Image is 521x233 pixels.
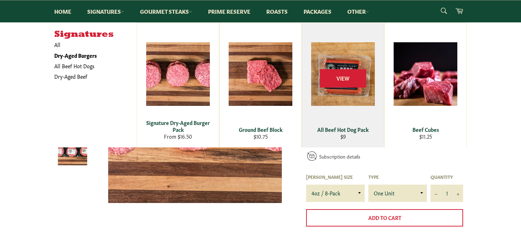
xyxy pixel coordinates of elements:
div: $11.25 [389,133,462,140]
a: Dry-Aged Beef [51,71,130,82]
span: View [320,69,366,88]
div: From $16.50 [142,133,215,140]
div: Signature Dry-Aged Burger Pack [142,119,215,133]
div: Beef Cubes [389,126,462,133]
img: Beef Cubes [394,42,457,106]
a: Prime Reserve [201,0,258,22]
div: $10.75 [224,133,297,140]
img: Signature Dry-Aged Burger Pack [58,136,87,165]
a: Beef Cubes Beef Cubes $11.25 [384,22,467,147]
label: [PERSON_NAME] Size [306,174,365,180]
a: All Beef Hot Dogs [51,61,130,71]
a: Packages [296,0,339,22]
a: Dry-Aged Burgers [51,50,130,61]
button: Reduce item quantity by one [431,185,441,202]
a: Subscription details [319,153,360,160]
h5: Signatures [54,30,137,40]
a: Signature Dry-Aged Burger Pack Signature Dry-Aged Burger Pack From $16.50 [137,22,219,147]
label: Type [368,174,427,180]
div: All Beef Hot Dog Pack [307,126,380,133]
button: Increase item quantity by one [452,185,463,202]
a: Other [340,0,376,22]
button: Add to Cart [306,209,463,226]
a: Roasts [259,0,295,22]
a: All Beef Hot Dog Pack All Beef Hot Dog Pack $9 View [302,22,384,147]
span: Add to Cart [368,214,401,221]
label: Quantity [431,174,463,180]
div: Ground Beef Block [224,126,297,133]
a: Home [47,0,79,22]
a: Gourmet Steaks [133,0,199,22]
a: All [51,39,137,50]
a: Ground Beef Block Ground Beef Block $10.75 [219,22,302,147]
img: Signature Dry-Aged Burger Pack [146,42,210,106]
a: Signatures [80,0,131,22]
img: Ground Beef Block [229,42,292,106]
